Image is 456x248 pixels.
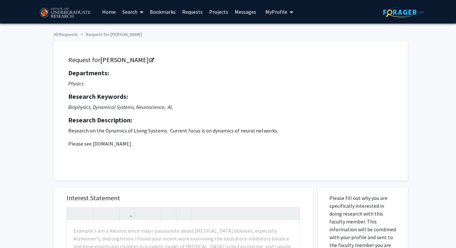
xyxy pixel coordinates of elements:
button: Ordered list [148,208,159,219]
button: Strong (Ctrl + B) [69,208,80,219]
i: Physics [68,80,84,87]
a: Bookmarks [147,0,179,23]
button: Subscript [106,208,118,219]
ol: breadcrumb [54,28,403,38]
h5: Request for [68,56,393,64]
strong: Research Keywords: [68,92,128,100]
button: Superscript [95,208,106,219]
span: My Profile [265,9,287,15]
i: Biophysics, Dynamical Systems, Neuroscience, AI, [68,104,173,110]
p: Research on the Dynamics of Living Systems. Current focus is on dynamics of neural networks. [68,127,393,134]
iframe: Chat [5,219,28,243]
button: Unordered list [136,208,148,219]
button: Fullscreen [287,208,298,219]
a: Search [119,0,147,23]
p: Please see [DOMAIN_NAME] [68,140,393,148]
img: University of Maryland Logo [37,5,92,21]
a: Opens in a new tab [100,56,153,64]
button: Emphasis (Ctrl + I) [80,208,91,219]
li: Request for [PERSON_NAME] [78,31,142,38]
h5: Interest Statement [67,194,300,202]
a: Projects [206,0,231,23]
a: Home [99,0,119,23]
strong: Departments: [68,69,109,77]
strong: Research Description: [68,116,132,124]
img: ForagerOne Logo [383,7,424,17]
a: Messages [231,0,259,23]
a: Requests [179,0,206,23]
a: All Requests [54,31,78,37]
button: Link [121,208,133,219]
button: Remove format [163,208,174,219]
button: Insert horizontal rule [178,208,189,219]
